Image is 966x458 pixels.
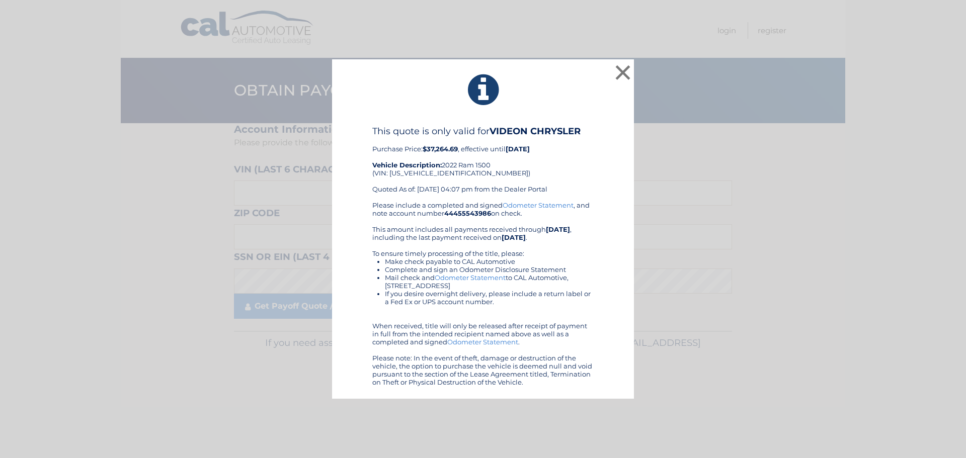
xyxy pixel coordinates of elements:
[490,126,581,137] b: VIDEON CHRYSLER
[385,257,594,265] li: Make check payable to CAL Automotive
[502,233,526,241] b: [DATE]
[447,338,518,346] a: Odometer Statement
[435,273,506,282] a: Odometer Statement
[372,126,594,201] div: Purchase Price: , effective until 2022 Ram 1500 (VIN: [US_VEHICLE_IDENTIFICATION_NUMBER]) Quoted ...
[372,201,594,386] div: Please include a completed and signed , and note account number on check. This amount includes al...
[506,145,530,153] b: [DATE]
[613,62,633,82] button: ×
[385,265,594,273] li: Complete and sign an Odometer Disclosure Statement
[444,209,491,217] b: 44455543986
[385,273,594,290] li: Mail check and to CAL Automotive, [STREET_ADDRESS]
[546,225,570,233] b: [DATE]
[423,145,458,153] b: $37,264.69
[503,201,574,209] a: Odometer Statement
[372,161,442,169] strong: Vehicle Description:
[385,290,594,306] li: If you desire overnight delivery, please include a return label or a Fed Ex or UPS account number.
[372,126,594,137] h4: This quote is only valid for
